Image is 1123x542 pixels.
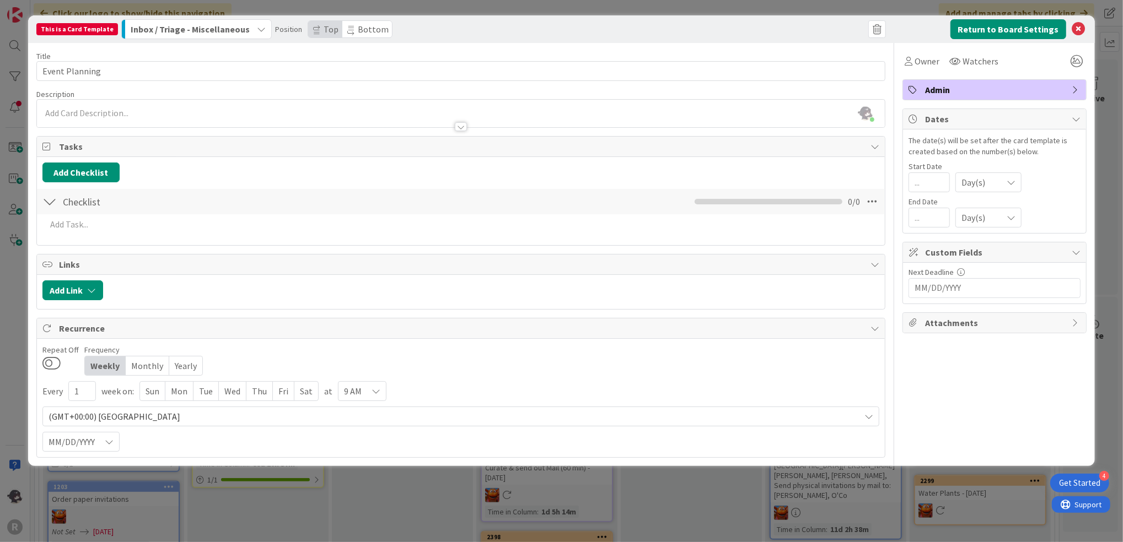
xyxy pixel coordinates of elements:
[121,19,272,39] button: Inbox / Triage - Miscellaneous
[101,384,134,398] span: week on:
[925,112,1066,126] span: Dates
[126,356,169,375] div: Monthly
[1099,471,1109,481] div: 4
[294,382,318,400] div: Sat
[925,83,1066,96] span: Admin
[59,258,865,271] span: Links
[915,279,1074,297] input: MM/DD/YYYY
[36,61,885,81] input: type card name here...
[194,382,219,400] div: Tue
[848,195,860,208] span: 0 / 0
[42,384,63,398] span: Every
[42,280,103,300] button: Add Link
[36,89,74,99] span: Description
[36,51,51,61] label: Title
[961,175,997,190] span: Day(s)
[1059,478,1100,489] div: Get Started
[324,24,338,35] span: Top
[909,198,938,205] span: End Date
[169,356,202,375] div: Yearly
[49,434,95,449] span: MM/DD/YYYY
[140,382,165,400] div: Sun
[961,210,997,225] span: Day(s)
[23,2,50,15] span: Support
[344,383,362,399] span: 9 AM
[909,268,1081,276] div: Next Deadline
[165,382,194,400] div: Mon
[950,19,1066,39] button: Return to Board Settings
[273,382,294,400] div: Fri
[915,55,939,68] span: Owner
[324,384,332,398] span: at
[909,162,942,170] span: Start Date
[858,105,873,121] img: KSUdwsmRdKCdnCWKMQNDjBbW54YMeX8F.gif
[49,409,855,424] span: (GMT+00:00) [GEOGRAPHIC_DATA]
[358,24,389,35] span: Bottom
[925,316,1066,329] span: Attachments
[84,344,203,356] span: Frequency
[59,192,307,212] input: Add Checklist...
[925,246,1066,259] span: Custom Fields
[59,322,865,335] span: Recurrence
[963,55,998,68] span: Watchers
[909,208,950,227] input: ...
[909,172,950,192] input: ...
[1050,474,1109,492] div: Open Get Started checklist, remaining modules: 4
[59,140,865,153] span: Tasks
[246,382,273,400] div: Thu
[131,22,250,36] span: Inbox / Triage - Miscellaneous
[909,135,1081,157] div: The date(s) will be set after the card template is created based on the number(s) below.
[85,356,126,375] div: Weekly
[36,23,118,35] div: This is a Card Template
[219,382,246,400] div: Wed
[275,25,302,34] span: Position
[42,162,120,182] button: Add Checklist
[42,344,79,356] div: Repeat Off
